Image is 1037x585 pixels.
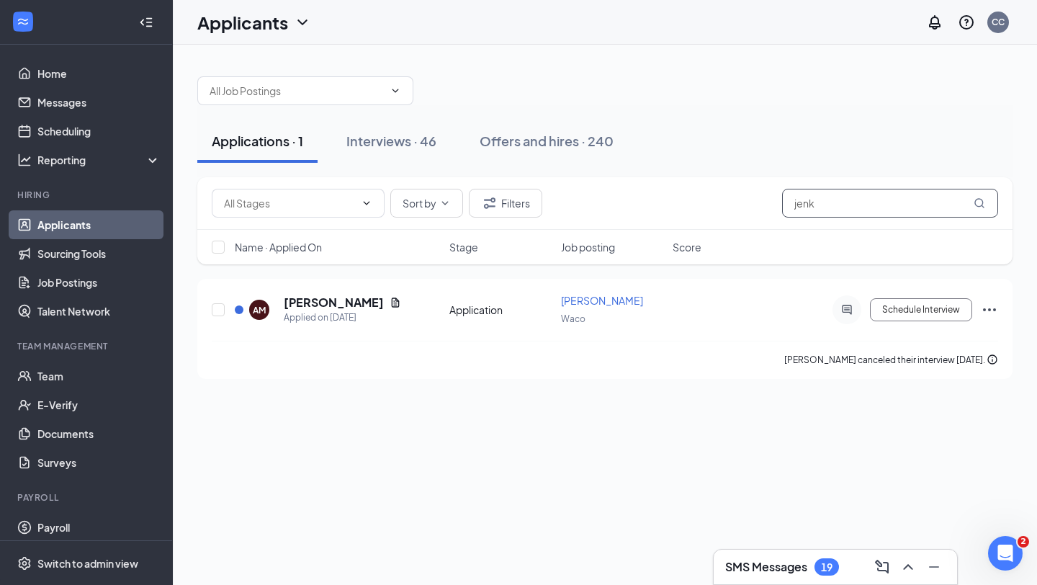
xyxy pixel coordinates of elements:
[874,558,891,576] svg: ComposeMessage
[17,189,158,201] div: Hiring
[782,189,998,218] input: Search in applications
[37,210,161,239] a: Applicants
[210,83,384,99] input: All Job Postings
[212,132,303,150] div: Applications · 1
[390,297,401,308] svg: Document
[784,353,998,367] div: [PERSON_NAME] canceled their interview [DATE].
[235,240,322,254] span: Name · Applied On
[1018,536,1029,548] span: 2
[481,195,498,212] svg: Filter
[253,304,266,316] div: AM
[926,14,943,31] svg: Notifications
[725,559,807,575] h3: SMS Messages
[922,555,946,579] button: Minimize
[870,298,972,321] button: Schedule Interview
[37,297,161,326] a: Talent Network
[469,189,542,218] button: Filter Filters
[871,555,894,579] button: ComposeMessage
[37,268,161,297] a: Job Postings
[561,313,585,324] span: Waco
[925,558,943,576] svg: Minimize
[449,240,478,254] span: Stage
[37,448,161,477] a: Surveys
[17,556,32,571] svg: Settings
[284,311,401,325] div: Applied on [DATE]
[821,561,832,573] div: 19
[17,340,158,352] div: Team Management
[673,240,701,254] span: Score
[37,239,161,268] a: Sourcing Tools
[958,14,975,31] svg: QuestionInfo
[897,555,920,579] button: ChevronUp
[838,304,856,316] svg: ActiveChat
[974,197,985,209] svg: MagnifyingGlass
[17,153,32,167] svg: Analysis
[561,294,643,307] span: [PERSON_NAME]
[37,419,161,448] a: Documents
[390,85,401,97] svg: ChevronDown
[37,556,138,571] div: Switch to admin view
[17,491,158,504] div: Payroll
[16,14,30,29] svg: WorkstreamLogo
[37,390,161,419] a: E-Verify
[403,198,436,208] span: Sort by
[37,59,161,88] a: Home
[361,197,372,209] svg: ChevronDown
[439,197,451,209] svg: ChevronDown
[449,303,552,317] div: Application
[346,132,436,150] div: Interviews · 46
[899,558,917,576] svg: ChevronUp
[37,513,161,542] a: Payroll
[37,117,161,146] a: Scheduling
[37,88,161,117] a: Messages
[981,301,998,318] svg: Ellipses
[987,354,998,365] svg: Info
[284,295,384,311] h5: [PERSON_NAME]
[561,240,615,254] span: Job posting
[480,132,614,150] div: Offers and hires · 240
[294,14,311,31] svg: ChevronDown
[988,536,1023,571] iframe: Intercom live chat
[224,195,355,211] input: All Stages
[197,10,288,35] h1: Applicants
[37,362,161,390] a: Team
[992,16,1005,28] div: CC
[139,15,153,30] svg: Collapse
[37,153,161,167] div: Reporting
[390,189,463,218] button: Sort byChevronDown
